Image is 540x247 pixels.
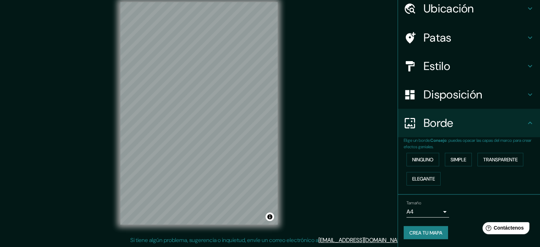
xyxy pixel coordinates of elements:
font: Consejo [430,138,447,143]
button: Crea tu mapa [404,226,448,240]
iframe: Lanzador de widgets de ayuda [477,219,532,239]
font: Crea tu mapa [409,230,442,236]
div: Borde [398,109,540,137]
button: Transparente [478,153,523,166]
font: Si tiene algún problema, sugerencia o inquietud, envíe un correo electrónico a [130,236,318,244]
button: Elegante [407,172,441,186]
font: A4 [407,208,414,215]
font: Disposición [424,87,482,102]
button: Ninguno [407,153,439,166]
font: : puedes opacar las capas del marco para crear efectos geniales. [404,138,531,150]
font: Ubicación [424,1,474,16]
font: Simple [451,156,466,163]
font: Tamaño [407,200,421,206]
div: A4 [407,206,449,218]
font: Borde [424,116,453,130]
font: Elige un borde. [404,138,430,143]
font: Transparente [483,156,518,163]
div: Patas [398,23,540,52]
a: [EMAIL_ADDRESS][DOMAIN_NAME] [318,236,406,244]
canvas: Mapa [120,2,278,225]
font: Estilo [424,59,450,74]
div: Estilo [398,52,540,80]
font: Ninguno [412,156,433,163]
div: Disposición [398,80,540,109]
font: Patas [424,30,452,45]
button: Simple [445,153,472,166]
font: Elegante [412,176,435,182]
button: Activar o desactivar atribución [266,213,274,221]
